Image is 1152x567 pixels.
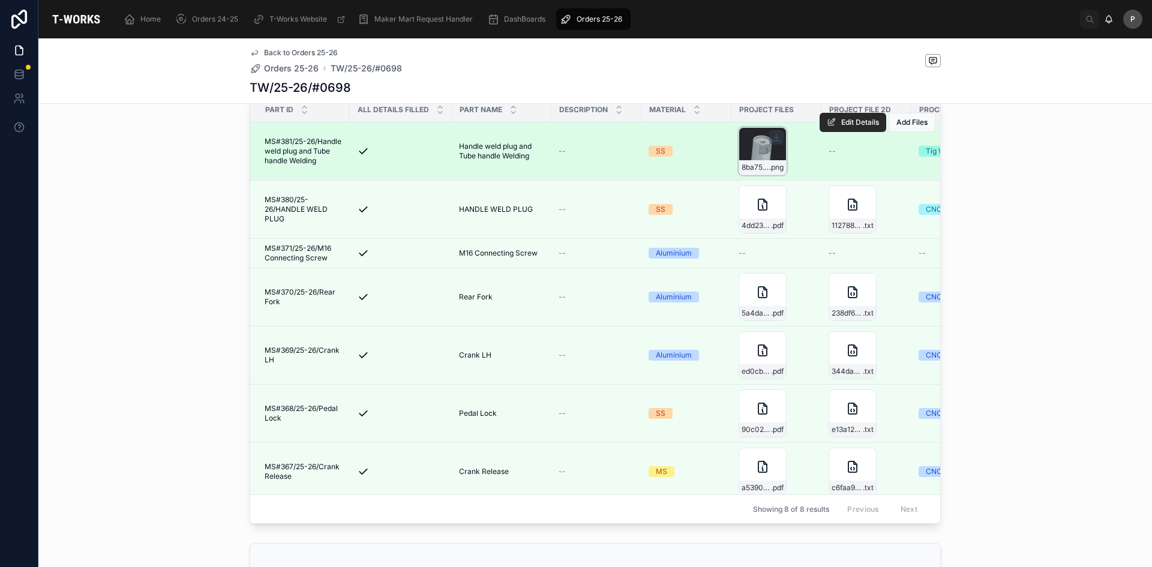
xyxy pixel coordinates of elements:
span: .txt [863,367,874,376]
button: Add Files [889,113,935,132]
a: Orders 24-25 [172,8,247,30]
div: Aluminium [656,292,692,302]
span: Part ID [265,105,293,115]
span: Orders 25-26 [577,14,622,24]
span: .txt [863,425,874,434]
h1: TW/25-26/#0698 [250,79,351,96]
span: .txt [863,483,874,493]
span: ed0cb171-94fb-4048-98c8-171fa95ea4cb-CRANK-LH [742,367,771,376]
span: -- [829,248,836,258]
div: Aluminium [656,350,692,361]
span: Material [649,105,686,115]
div: CNC Turning [926,204,970,215]
span: All Details Filled [358,105,429,115]
span: -- [829,146,836,156]
span: 4dd23b02-398c-4159-9d8d-7fe6245df9e6-HANDLE-WELD-PLUG [742,221,771,230]
div: CNC Milling [926,292,966,302]
span: Back to Orders 25-26 [264,48,338,58]
span: .pdf [771,367,784,376]
div: Tig Welding [926,146,965,157]
span: Edit Details [841,118,879,127]
span: -- [559,467,566,476]
span: MS#368/25-26/Pedal Lock [265,404,343,423]
span: 5a4da6ad-8da7-4a3d-8e58-8dd6cd91fe51-REAR-FORK [742,308,771,318]
span: 238df610-9082-4c64-b09c-ac6f6a2e9b27-REAR-FORK [832,308,863,318]
span: DashBoards [504,14,545,24]
span: .pdf [771,483,784,493]
span: MS#381/25-26/Handle weld plug and Tube handle Welding [265,137,343,166]
span: MS#371/25-26/M16 Connecting Screw [265,244,343,263]
span: .png [769,163,784,172]
span: .pdf [771,308,784,318]
span: Rear Fork [459,292,493,302]
img: App logo [48,10,104,29]
span: Add Files [896,118,928,127]
a: T-Works Website [249,8,352,30]
span: -- [559,350,566,360]
span: Description [559,105,608,115]
a: Orders 25-26 [556,8,631,30]
span: Orders 25-26 [264,62,319,74]
div: SS [656,146,665,157]
div: CNC Milling [926,408,966,419]
span: M16 Connecting Screw [459,248,538,258]
div: CNC Milling [926,466,966,477]
span: Home [140,14,161,24]
span: -- [559,146,566,156]
span: MS#369/25-26/Crank LH [265,346,343,365]
span: -- [919,248,926,258]
span: -- [739,248,746,258]
a: DashBoards [484,8,554,30]
span: 8ba755c1-7399-4ffd-8d44-b6520a4e0f84-image [742,163,769,172]
span: c6faa9b5-92c4-40cb-a5b4-ad1f50537c0c-CRANK-RELEASE-TAB [832,483,863,493]
span: Pedal Lock [459,409,497,418]
div: SS [656,408,665,419]
a: Maker Mart Request Handler [354,8,481,30]
span: P [1130,14,1135,24]
span: Handle weld plug and Tube handle Welding [459,142,544,161]
span: Part Name [460,105,502,115]
span: T-Works Website [269,14,327,24]
span: -- [559,292,566,302]
span: Crank LH [459,350,491,360]
span: -- [559,409,566,418]
span: Orders 24-25 [192,14,238,24]
span: Project Files [739,105,794,115]
span: 1127885d-f49c-425d-a07d-f93ac3464ea5-HANDLE-WELD-PLUG [832,221,863,230]
span: HANDLE WELD PLUG [459,205,533,214]
span: .pdf [771,221,784,230]
span: MS#380/25-26/HANDLE WELD PLUG [265,195,343,224]
span: .txt [863,221,874,230]
div: Aluminium [656,248,692,259]
span: a5390d81-012e-48bd-b2ab-ba6a7c78f312-CRANK-RELEASE-TAB [742,483,771,493]
span: -- [559,205,566,214]
a: Back to Orders 25-26 [250,48,338,58]
span: MS#367/25-26/Crank Release [265,462,343,481]
span: 344dabdb-4533-4f8b-9c15-c95e629d3c73-CRANK-LH [832,367,863,376]
a: Orders 25-26 [250,62,319,74]
div: CNC Milling [926,350,966,361]
span: .txt [863,308,874,318]
div: MS [656,466,667,477]
span: MS#370/25-26/Rear Fork [265,287,343,307]
span: Crank Release [459,467,509,476]
div: scrollable content [114,6,1080,32]
span: .pdf [771,425,784,434]
span: Maker Mart Request Handler [374,14,473,24]
span: e13a12e0-1cdf-474c-9b0e-1d971061d4e9-PEDAL-LOCK-PIN [832,425,863,434]
span: 90c0218d-0407-4d37-8fb6-1e7f841afa66-PEDAL-LOCK-PIN [742,425,771,434]
span: -- [559,248,566,258]
span: Showing 8 of 8 results [753,504,829,514]
a: TW/25-26/#0698 [331,62,402,74]
button: Edit Details [820,113,886,132]
div: SS [656,204,665,215]
a: Home [120,8,169,30]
